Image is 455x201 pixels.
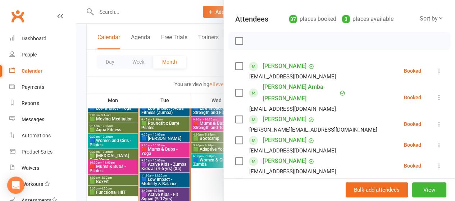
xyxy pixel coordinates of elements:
[22,68,42,74] div: Calendar
[263,114,306,125] a: [PERSON_NAME]
[263,81,338,104] a: [PERSON_NAME] Amba-[PERSON_NAME]
[249,72,336,81] div: [EMAIL_ADDRESS][DOMAIN_NAME]
[263,155,306,167] a: [PERSON_NAME]
[22,52,37,58] div: People
[249,125,377,134] div: [PERSON_NAME][EMAIL_ADDRESS][DOMAIN_NAME]
[342,14,393,24] div: places available
[9,160,76,176] a: Waivers
[404,95,421,100] div: Booked
[420,14,443,23] div: Sort by
[235,14,268,24] div: Attendees
[22,149,53,155] div: Product Sales
[289,15,297,23] div: 37
[22,36,46,41] div: Dashboard
[22,181,43,187] div: Workouts
[404,163,421,168] div: Booked
[289,14,336,24] div: places booked
[9,128,76,144] a: Automations
[9,31,76,47] a: Dashboard
[22,84,44,90] div: Payments
[249,146,336,155] div: [EMAIL_ADDRESS][DOMAIN_NAME]
[249,104,336,114] div: [EMAIL_ADDRESS][DOMAIN_NAME]
[9,47,76,63] a: People
[9,79,76,95] a: Payments
[263,60,306,72] a: [PERSON_NAME]
[412,182,446,197] button: View
[342,15,350,23] div: 3
[9,144,76,160] a: Product Sales
[346,182,408,197] button: Bulk add attendees
[404,142,421,147] div: Booked
[404,68,421,73] div: Booked
[9,111,76,128] a: Messages
[404,122,421,127] div: Booked
[22,117,44,122] div: Messages
[22,165,39,171] div: Waivers
[9,95,76,111] a: Reports
[9,63,76,79] a: Calendar
[9,176,76,192] a: Workouts
[22,100,39,106] div: Reports
[7,177,24,194] div: Open Intercom Messenger
[249,167,336,176] div: [EMAIL_ADDRESS][DOMAIN_NAME]
[22,133,51,138] div: Automations
[9,7,27,25] a: Clubworx
[263,176,306,188] a: [PERSON_NAME]
[263,134,306,146] a: [PERSON_NAME]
